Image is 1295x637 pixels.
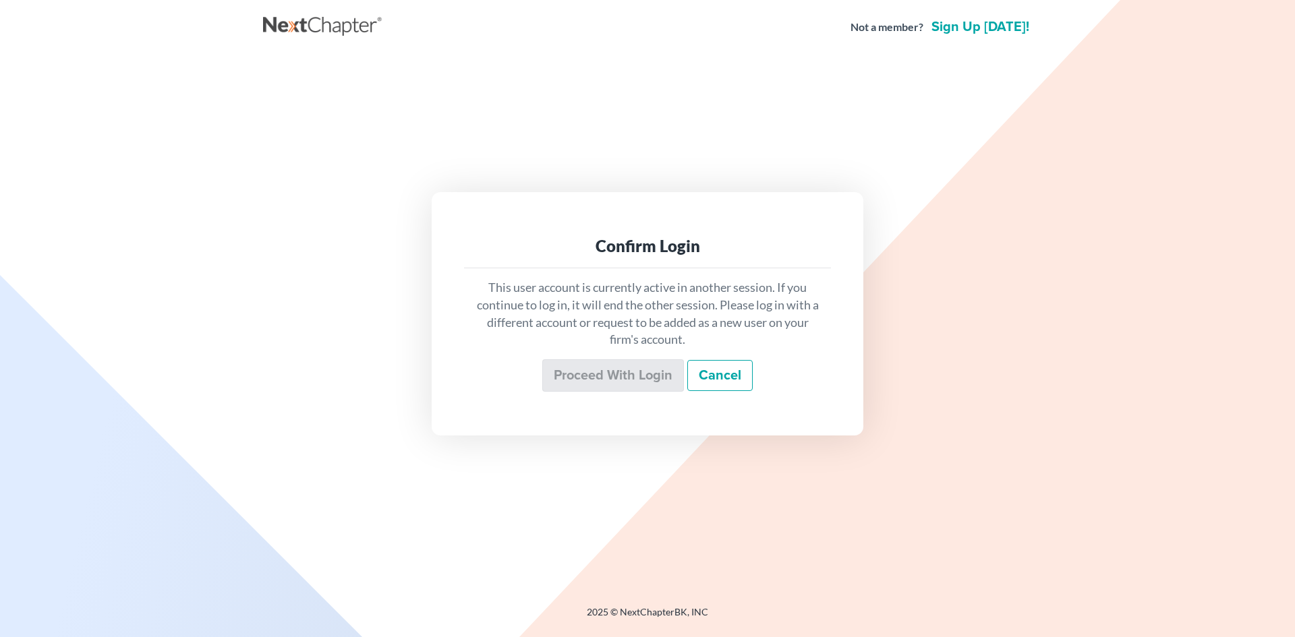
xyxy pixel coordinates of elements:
[542,359,684,392] input: Proceed with login
[475,279,820,348] p: This user account is currently active in another session. If you continue to log in, it will end ...
[263,605,1032,630] div: 2025 © NextChapterBK, INC
[475,235,820,257] div: Confirm Login
[851,20,923,35] strong: Not a member?
[929,20,1032,34] a: Sign up [DATE]!
[687,360,753,391] a: Cancel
